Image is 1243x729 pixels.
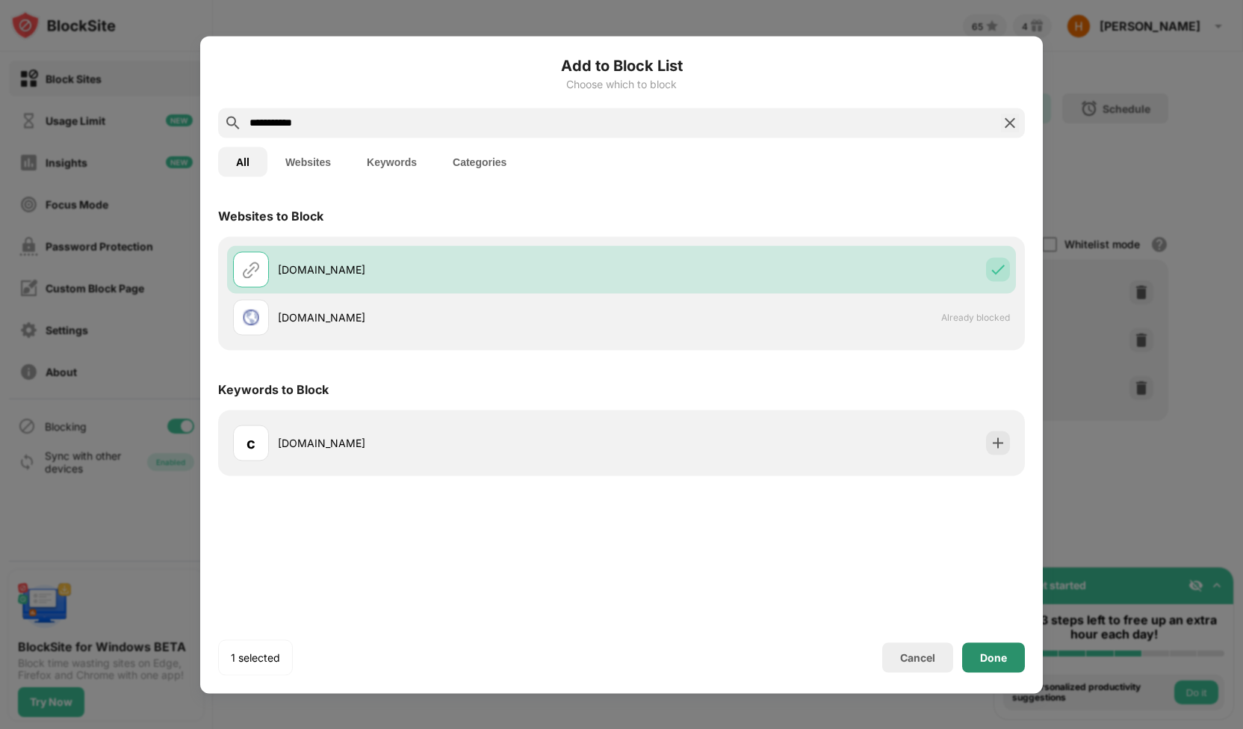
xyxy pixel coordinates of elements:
[278,310,621,325] div: [DOMAIN_NAME]
[218,208,323,223] div: Websites to Block
[435,147,524,176] button: Categories
[242,260,260,278] img: url.svg
[278,262,621,277] div: [DOMAIN_NAME]
[267,147,349,176] button: Websites
[242,308,260,326] img: favicons
[231,650,280,665] div: 1 selected
[278,435,621,451] div: [DOMAIN_NAME]
[224,114,242,132] img: search.svg
[218,147,267,176] button: All
[247,431,255,454] div: c
[218,78,1025,90] div: Choose which to block
[900,651,935,664] div: Cancel
[1001,114,1019,132] img: search-close
[218,381,329,396] div: Keywords to Block
[980,651,1007,663] div: Done
[349,147,435,176] button: Keywords
[941,312,1010,323] span: Already blocked
[218,54,1025,76] h6: Add to Block List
